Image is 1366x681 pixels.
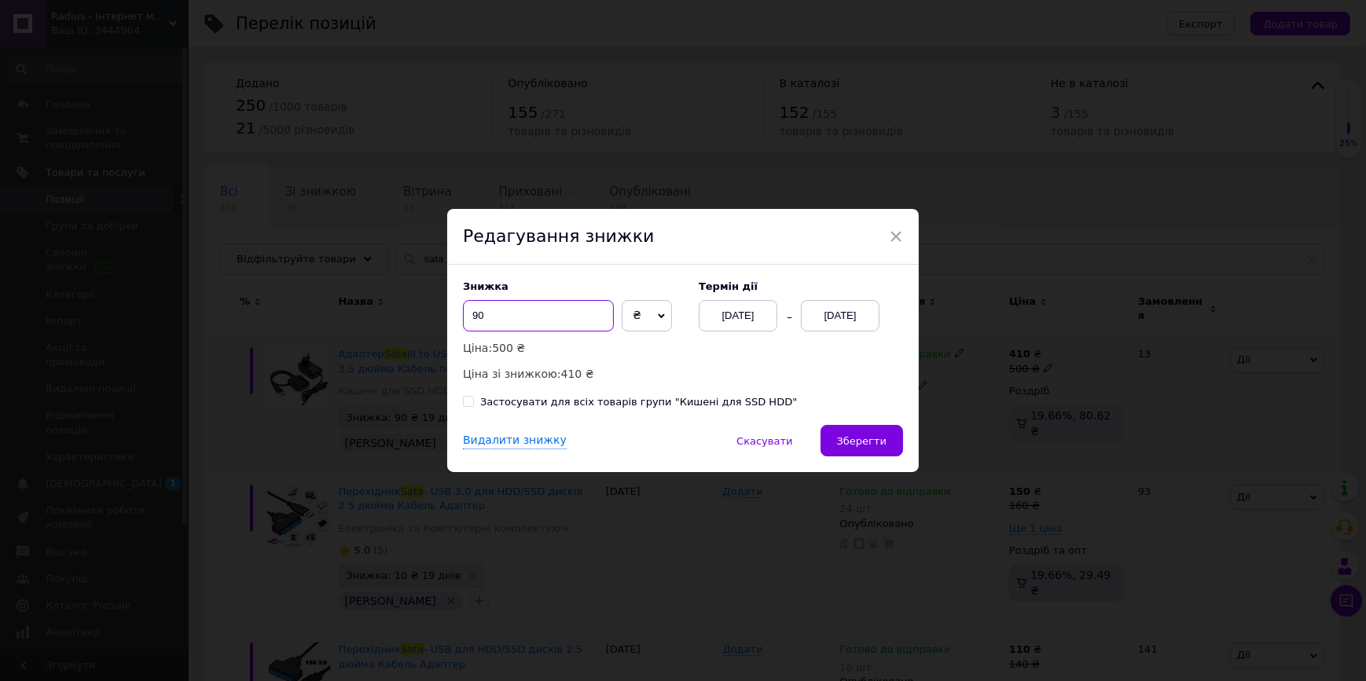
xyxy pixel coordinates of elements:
span: × [889,223,903,250]
p: Ціна: [463,339,683,357]
div: Застосувати для всіх товарів групи "Кишені для SSD HDD" [480,395,797,409]
span: 410 ₴ [561,368,594,380]
button: Скасувати [720,425,809,456]
span: Редагування знижки [463,226,654,246]
div: [DATE] [699,300,777,331]
button: Зберегти [821,425,903,456]
input: 0 [463,300,614,331]
span: ₴ [633,309,641,321]
span: Скасувати [736,435,792,447]
p: Ціна зі знижкою: [463,365,683,383]
span: Знижка [463,280,509,292]
span: Зберегти [837,435,887,447]
div: [DATE] [801,300,879,331]
label: Термін дії [699,280,903,292]
div: Видалити знижку [463,433,567,449]
span: 500 ₴ [492,342,525,354]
